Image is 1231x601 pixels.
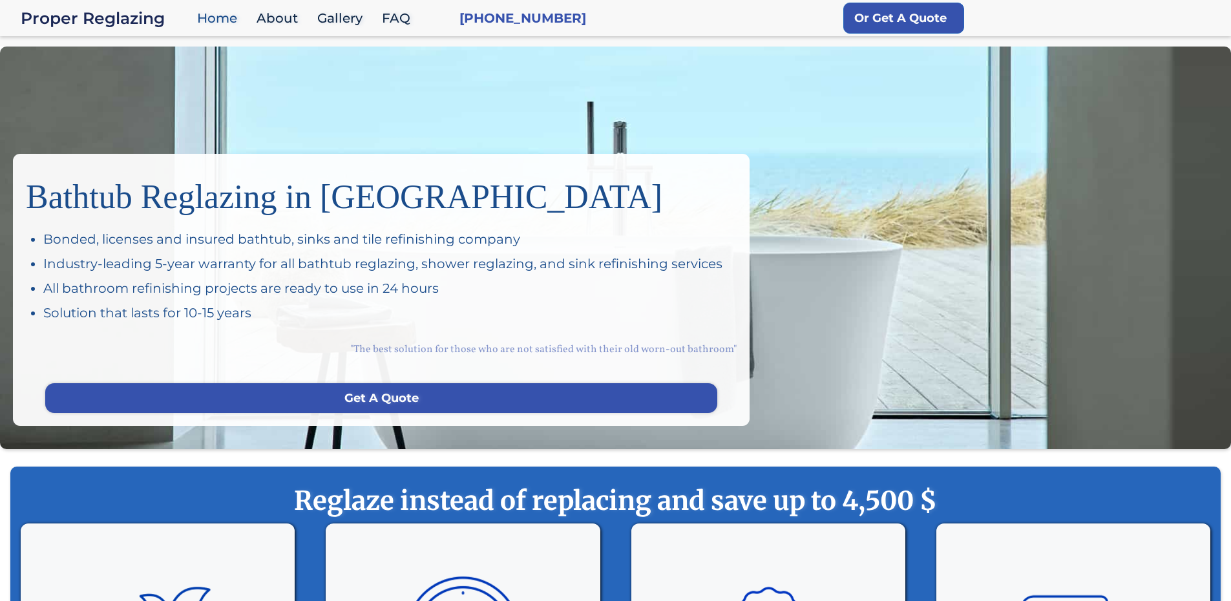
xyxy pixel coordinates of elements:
div: Proper Reglazing [21,9,191,27]
a: Or Get A Quote [843,3,964,34]
a: Get A Quote [45,383,717,413]
div: Bonded, licenses and insured bathtub, sinks and tile refinishing company [43,230,737,248]
a: [PHONE_NUMBER] [459,9,586,27]
a: home [21,9,191,27]
div: "The best solution for those who are not satisfied with their old worn-out bathroom" [26,328,737,370]
a: About [250,5,311,32]
div: All bathroom refinishing projects are ready to use in 24 hours [43,279,737,297]
strong: Reglaze instead of replacing and save up to 4,500 $ [36,485,1195,517]
a: Home [191,5,250,32]
a: FAQ [375,5,423,32]
div: Industry-leading 5-year warranty for all bathtub reglazing, shower reglazing, and sink refinishin... [43,255,737,273]
a: Gallery [311,5,375,32]
div: Solution that lasts for 10-15 years [43,304,737,322]
h1: Bathtub Reglazing in [GEOGRAPHIC_DATA] [26,167,737,217]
